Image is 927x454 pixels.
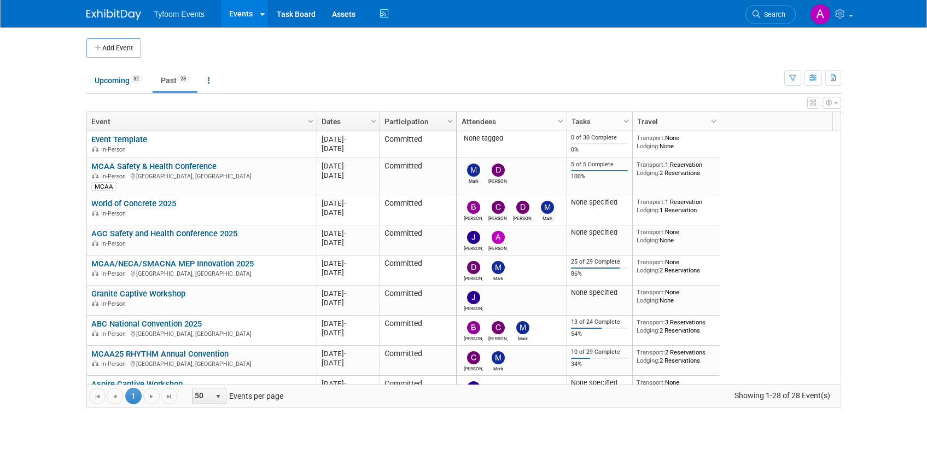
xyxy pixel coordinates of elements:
span: Lodging: [637,296,660,304]
a: ABC National Convention 2025 [91,319,202,329]
td: Committed [380,255,456,286]
a: MCAA25 RHYTHM Annual Convention [91,349,229,359]
div: 54% [571,330,628,338]
div: [DATE] [322,319,375,328]
td: Committed [380,195,456,225]
img: Mark Nelson [492,351,505,364]
img: Drew Peterson [516,201,529,214]
span: Column Settings [556,117,565,126]
img: Drew Peterson [492,164,505,177]
a: Upcoming32 [86,70,150,91]
img: In-Person Event [92,360,98,366]
span: Transport: [637,161,665,168]
div: [DATE] [322,171,375,180]
span: Lodging: [637,206,660,214]
div: [GEOGRAPHIC_DATA], [GEOGRAPHIC_DATA] [91,359,312,368]
span: In-Person [101,240,129,247]
span: Transport: [637,379,665,386]
span: Column Settings [709,117,718,126]
span: Lodging: [637,236,660,244]
div: Drew Peterson [464,274,483,281]
a: Event Template [91,135,147,144]
div: Mark Nelson [513,334,532,341]
div: Mark Nelson [538,214,557,221]
div: 100% [571,173,628,181]
a: Attendees [462,112,559,131]
td: Committed [380,286,456,316]
span: - [344,162,346,170]
span: Transport: [637,228,665,236]
span: 32 [130,75,142,83]
div: None 2 Reservations [637,258,715,274]
img: Chris Walker [467,351,480,364]
a: Column Settings [305,112,317,129]
a: Granite Captive Workshop [91,289,185,299]
div: Adriane Miller [488,244,508,251]
div: [DATE] [322,349,375,358]
img: In-Person Event [92,146,98,152]
div: 5 of 5 Complete [571,161,628,168]
img: ExhibitDay [86,9,141,20]
a: Event [91,112,310,131]
div: [DATE] [322,268,375,277]
span: Search [760,10,785,19]
div: Brandon Nelson [464,214,483,221]
div: Drew Peterson [513,214,532,221]
span: In-Person [101,173,129,180]
span: Go to the first page [93,392,102,401]
div: [DATE] [322,259,375,268]
span: Lodging: [637,357,660,364]
img: Drew Peterson [467,261,480,274]
img: Corbin Nelson [492,201,505,214]
td: Committed [380,346,456,376]
div: 3 Reservations 2 Reservations [637,318,715,334]
a: Column Settings [444,112,456,129]
div: Jason Cuskelly [464,304,483,311]
div: 86% [571,270,628,278]
div: Brandon Nelson [464,334,483,341]
span: 28 [177,75,189,83]
div: Drew Peterson [488,177,508,184]
img: Mark Nelson [541,201,554,214]
img: In-Person Event [92,270,98,276]
div: [DATE] [322,289,375,298]
span: Tyfoom Events [154,10,205,19]
span: Transport: [637,318,665,326]
img: Mark Nelson [492,261,505,274]
a: Participation [384,112,449,131]
span: Transport: [637,258,665,266]
span: In-Person [101,360,129,368]
a: Dates [322,112,372,131]
span: - [344,380,346,388]
div: MCAA [91,182,116,191]
div: None tagged [461,134,562,143]
img: In-Person Event [92,240,98,246]
div: [DATE] [322,379,375,388]
div: [GEOGRAPHIC_DATA], [GEOGRAPHIC_DATA] [91,329,312,338]
td: Committed [380,131,456,158]
span: - [344,350,346,358]
a: Go to the previous page [107,388,123,404]
span: 1 [125,388,142,404]
a: Go to the next page [143,388,160,404]
div: 13 of 24 Complete [571,318,628,326]
a: Past28 [153,70,197,91]
span: Lodging: [637,266,660,274]
img: Angie Nichols [810,4,831,25]
span: Go to the next page [147,392,156,401]
div: None specified [571,228,628,237]
span: Events per page [178,388,294,404]
td: Committed [380,225,456,255]
span: In-Person [101,210,129,217]
a: Go to the first page [89,388,106,404]
div: Mark Nelson [488,274,508,281]
a: World of Concrete 2025 [91,199,176,208]
span: Column Settings [446,117,454,126]
div: None None [637,379,715,394]
div: 0% [571,146,628,154]
span: In-Person [101,300,129,307]
a: Column Settings [620,112,632,129]
span: Transport: [637,198,665,206]
a: Go to the last page [161,388,177,404]
div: Jason Cuskelly [464,244,483,251]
